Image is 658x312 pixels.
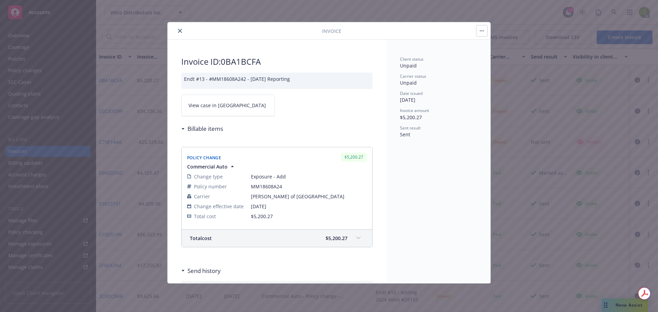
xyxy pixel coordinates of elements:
span: Unpaid [400,62,417,69]
span: Sent result [400,125,421,131]
span: Total cost [194,213,216,220]
span: [DATE] [400,97,415,103]
span: [DATE] [251,203,367,210]
span: Date issued [400,90,423,96]
div: Totalcost$5,200.27 [182,230,372,247]
div: Send history [181,266,221,275]
h3: Billable items [187,124,223,133]
span: Policy Change [187,155,221,161]
a: View case in [GEOGRAPHIC_DATA] [181,95,275,116]
span: Invoice amount [400,108,429,113]
h2: Invoice ID: 0BA1BCFA [181,56,373,67]
button: close [176,27,184,35]
div: $5,200.27 [341,153,367,161]
button: Commercial Auto [187,163,236,170]
span: Invoice [322,27,341,35]
div: Endt #13 - #MM18608A242 - [DATE] Reporting [181,73,373,89]
span: $5,200.27 [251,213,273,220]
span: Carrier [194,193,210,200]
h3: Send history [187,266,221,275]
span: Change type [194,173,223,180]
span: Sent [400,131,410,138]
span: Client status [400,56,424,62]
span: Policy number [194,183,227,190]
span: Change effective date [194,203,244,210]
span: Carrier status [400,73,426,79]
span: $5,200.27 [400,114,422,121]
span: View case in [GEOGRAPHIC_DATA] [188,102,266,109]
span: Total cost [190,235,212,242]
span: [PERSON_NAME] of [GEOGRAPHIC_DATA] [251,193,367,200]
span: Commercial Auto [187,163,228,170]
span: Exposure - Add [251,173,367,180]
span: MM18608A24 [251,183,367,190]
span: Unpaid [400,79,417,86]
div: Billable items [181,124,223,133]
span: $5,200.27 [326,235,348,242]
